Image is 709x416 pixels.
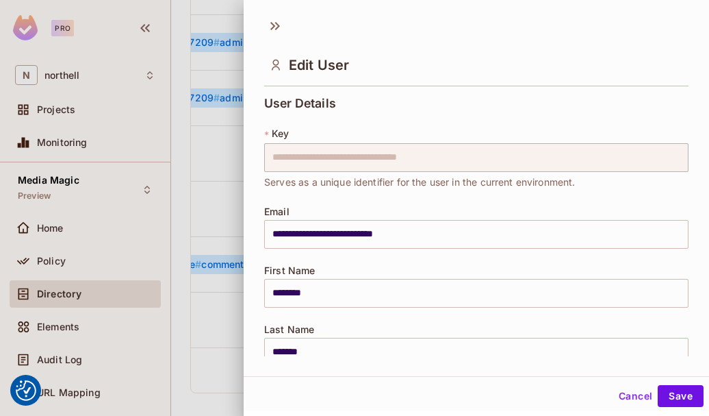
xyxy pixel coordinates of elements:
[264,97,336,110] span: User Details
[264,206,289,217] span: Email
[16,380,36,401] img: Revisit consent button
[264,265,315,276] span: First Name
[264,175,576,190] span: Serves as a unique identifier for the user in the current environment.
[272,128,289,139] span: Key
[658,385,704,407] button: Save
[613,385,658,407] button: Cancel
[16,380,36,401] button: Consent Preferences
[289,57,349,73] span: Edit User
[264,324,314,335] span: Last Name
